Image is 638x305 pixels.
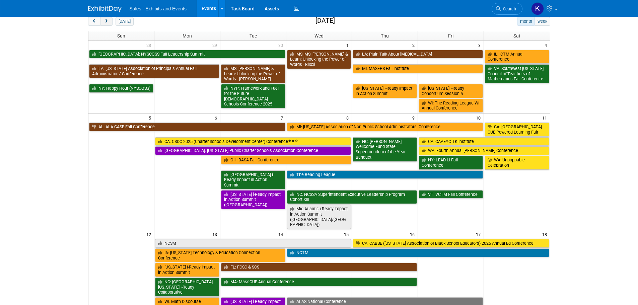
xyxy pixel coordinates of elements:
span: 4 [544,41,550,49]
button: prev [88,17,100,26]
span: 12 [146,230,154,238]
a: NY: Happy Hour (NYSCOSS) [89,84,153,93]
a: VT: VCTM Fall Conference [419,190,483,199]
span: 10 [475,113,484,122]
span: 2 [412,41,418,49]
button: [DATE] [116,17,133,26]
a: NYP: Framework and Fuel for the Future [DEMOGRAPHIC_DATA] Schools Conference 2025 [221,84,285,108]
span: 16 [409,230,418,238]
a: WA: Unpoppable Celebration [485,156,549,169]
span: Fri [448,33,453,39]
span: 9 [412,113,418,122]
a: [US_STATE] i-Ready Consortium Session 5 [419,84,483,98]
a: CA: CSDC 2025 (Charter Schools Development Center) Conference [155,137,351,146]
a: LA: [US_STATE] Association of Principals Annual Fall Administrators’ Conference [89,64,219,78]
a: NCSM [155,239,351,248]
span: 30 [278,41,286,49]
a: IA: [US_STATE] Technology & Education Connection Conference [155,248,285,262]
a: [US_STATE] i-Ready Impact in Action Summit [353,84,417,98]
span: 6 [214,113,220,122]
span: Search [501,6,516,11]
img: Kara Haven [531,2,544,15]
span: 5 [148,113,154,122]
a: NC: NCSSA Superintendent Executive Leadership Program Cohort XIII [287,190,417,204]
span: 28 [146,41,154,49]
a: [GEOGRAPHIC_DATA] i-Ready Impact in Action Summit [221,170,285,189]
span: 18 [542,230,550,238]
a: CA: CABSE ([US_STATE] Association of Black School Educators) 2025 Annual Ed Conference [353,239,549,248]
button: week [535,17,550,26]
a: WA: Fourth Annual [PERSON_NAME] Conference [419,146,549,155]
a: MS: MS: [PERSON_NAME] & Learn: Unlocking the Power of Words - Biloxi [287,50,351,69]
a: [US_STATE] i-Ready Impact in Action Summit ([GEOGRAPHIC_DATA]) [221,190,285,209]
span: Thu [381,33,389,39]
img: ExhibitDay [88,6,122,12]
span: 13 [212,230,220,238]
button: month [517,17,535,26]
a: IL: ICTM Annual Conference [485,50,549,64]
span: Tue [250,33,257,39]
a: MI: [US_STATE] Association of Non-Public School Administrators’ Conference [287,123,483,131]
span: 3 [478,41,484,49]
span: 17 [475,230,484,238]
span: 1 [346,41,352,49]
span: Sat [513,33,520,39]
a: The Reading League [287,170,483,179]
a: [US_STATE] i-Ready Impact in Action Summit [155,263,219,277]
a: FL: FCSC & SCS [221,263,417,272]
a: MS: [PERSON_NAME] & Learn: Unlocking the Power of Words - [PERSON_NAME] [221,64,285,83]
a: Search [492,3,522,15]
a: LA: Plain Talk About [MEDICAL_DATA] [353,50,483,59]
a: OH: BASA Fall Conference [221,156,351,164]
span: 7 [280,113,286,122]
span: Mon [183,33,192,39]
button: next [100,17,113,26]
a: NCTM [287,248,549,257]
h2: [DATE] [315,17,335,24]
a: MI: MASFPS Fall Institute [353,64,483,73]
span: Sun [117,33,125,39]
a: NC: [PERSON_NAME] Wellcome Fund State Superintendent of the Year Banquet [353,137,417,162]
span: 14 [278,230,286,238]
a: NY: LEAD LI Fall Conference [419,156,483,169]
a: [GEOGRAPHIC_DATA]: NYSCOSS Fall Leadership Summit [89,50,285,59]
a: WI: The Reading League WI Annual Conference [419,99,483,112]
span: 11 [542,113,550,122]
span: Sales - Exhibits and Events [130,6,187,11]
span: 15 [343,230,352,238]
span: Wed [314,33,324,39]
a: Mid-Atlantic i-Ready Impact in Action Summit ([GEOGRAPHIC_DATA]/[GEOGRAPHIC_DATA]) [287,205,351,229]
span: 8 [346,113,352,122]
span: 29 [212,41,220,49]
a: MA: MassCUE Annual Conference [221,278,417,286]
a: AL: ALA CASE Fall Conference [89,123,285,131]
a: VA: Southwest [US_STATE] Council of Teachers of Mathematics Fall Conference [485,64,549,83]
a: [GEOGRAPHIC_DATA]: [US_STATE] Public Charter Schools Association Conference [155,146,351,155]
a: NC: [GEOGRAPHIC_DATA][US_STATE] i-Ready Collaborative [155,278,219,297]
a: CA: CAAEYC TK Institute [419,137,549,146]
a: CA: [GEOGRAPHIC_DATA] CUE Powered Learning Fair [485,123,549,136]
